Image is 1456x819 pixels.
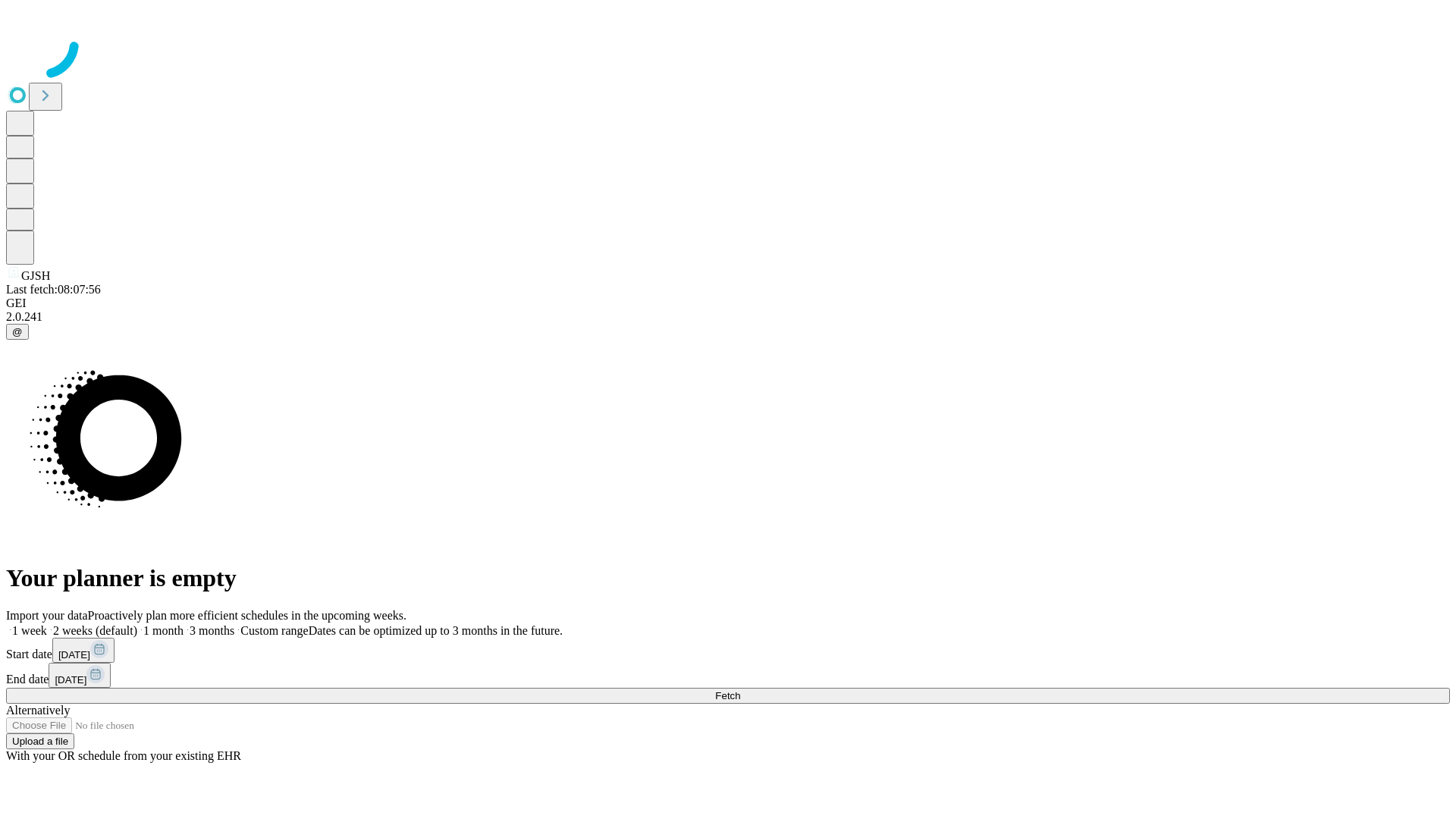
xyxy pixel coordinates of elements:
[6,297,1450,310] div: GEI
[49,663,111,688] button: [DATE]
[21,269,50,282] span: GJSH
[53,624,137,637] span: 2 weeks (default)
[240,624,308,637] span: Custom range
[6,733,74,749] button: Upload a file
[12,624,47,637] span: 1 week
[6,704,70,717] span: Alternatively
[6,564,1450,592] h1: Your planner is empty
[190,624,234,637] span: 3 months
[143,624,184,637] span: 1 month
[12,326,23,337] span: @
[52,638,115,663] button: [DATE]
[6,663,1450,688] div: End date
[715,690,740,701] span: Fetch
[6,688,1450,704] button: Fetch
[309,624,563,637] span: Dates can be optimized up to 3 months in the future.
[6,324,29,340] button: @
[58,649,90,661] span: [DATE]
[55,674,86,686] span: [DATE]
[6,749,241,762] span: With your OR schedule from your existing EHR
[88,609,406,622] span: Proactively plan more efficient schedules in the upcoming weeks.
[6,609,88,622] span: Import your data
[6,283,101,296] span: Last fetch: 08:07:56
[6,310,1450,324] div: 2.0.241
[6,638,1450,663] div: Start date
